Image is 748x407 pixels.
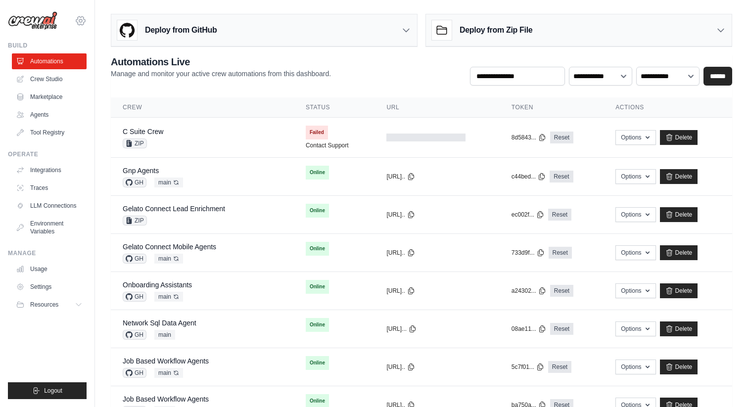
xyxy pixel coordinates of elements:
[12,198,87,214] a: LLM Connections
[512,173,546,181] button: c44bed...
[123,205,225,213] a: Gelato Connect Lead Enrichment
[12,71,87,87] a: Crew Studio
[123,292,146,302] span: GH
[615,321,655,336] button: Options
[306,356,329,370] span: Online
[512,249,545,257] button: 733d9f...
[12,180,87,196] a: Traces
[306,280,329,294] span: Online
[500,97,604,118] th: Token
[123,128,163,136] a: C Suite Crew
[460,24,532,36] h3: Deploy from Zip File
[512,134,546,141] button: 8d5843...
[12,162,87,178] a: Integrations
[374,97,499,118] th: URL
[154,254,183,264] span: main
[548,209,571,221] a: Reset
[12,216,87,239] a: Environment Variables
[512,325,546,333] button: 08ae11...
[615,207,655,222] button: Options
[12,279,87,295] a: Settings
[615,130,655,145] button: Options
[604,97,732,118] th: Actions
[111,69,331,79] p: Manage and monitor your active crew automations from this dashboard.
[660,207,698,222] a: Delete
[123,281,192,289] a: Onboarding Assistants
[660,245,698,260] a: Delete
[123,395,209,403] a: Job Based Workflow Agents
[660,321,698,336] a: Delete
[8,150,87,158] div: Operate
[550,171,573,182] a: Reset
[660,283,698,298] a: Delete
[123,138,147,148] span: ZIP
[154,368,183,378] span: main
[44,387,62,395] span: Logout
[306,166,329,180] span: Online
[12,297,87,313] button: Resources
[615,245,655,260] button: Options
[8,382,87,399] button: Logout
[615,360,655,374] button: Options
[512,211,544,219] button: ec002f...
[111,55,331,69] h2: Automations Live
[512,287,546,295] button: a24302...
[8,249,87,257] div: Manage
[550,132,573,143] a: Reset
[12,261,87,277] a: Usage
[512,363,544,371] button: 5c7f01...
[660,130,698,145] a: Delete
[123,178,146,187] span: GH
[615,283,655,298] button: Options
[8,11,57,30] img: Logo
[306,242,329,256] span: Online
[550,323,573,335] a: Reset
[145,24,217,36] h3: Deploy from GitHub
[123,216,147,226] span: ZIP
[12,53,87,69] a: Automations
[615,169,655,184] button: Options
[30,301,58,309] span: Resources
[12,107,87,123] a: Agents
[660,360,698,374] a: Delete
[550,285,573,297] a: Reset
[123,368,146,378] span: GH
[154,178,183,187] span: main
[123,357,209,365] a: Job Based Workflow Agents
[123,330,146,340] span: GH
[548,361,571,373] a: Reset
[306,126,328,139] span: Failed
[306,204,329,218] span: Online
[8,42,87,49] div: Build
[306,141,349,149] a: Contact Support
[123,167,159,175] a: Gnp Agents
[154,330,175,340] span: main
[123,243,216,251] a: Gelato Connect Mobile Agents
[12,125,87,140] a: Tool Registry
[549,247,572,259] a: Reset
[294,97,374,118] th: Status
[123,319,196,327] a: Network Sql Data Agent
[154,292,183,302] span: main
[12,89,87,105] a: Marketplace
[117,20,137,40] img: GitHub Logo
[111,97,294,118] th: Crew
[660,169,698,184] a: Delete
[123,254,146,264] span: GH
[306,318,329,332] span: Online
